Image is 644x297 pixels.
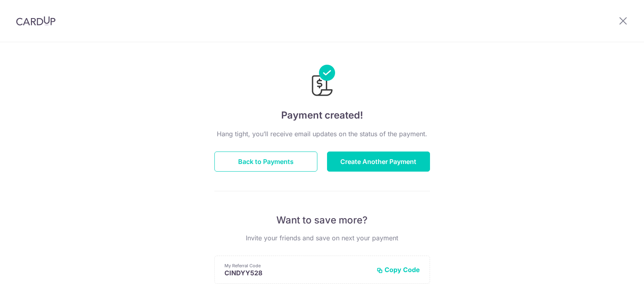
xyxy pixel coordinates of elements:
[214,214,430,227] p: Want to save more?
[214,108,430,123] h4: Payment created!
[327,152,430,172] button: Create Another Payment
[224,262,370,269] p: My Referral Code
[214,152,317,172] button: Back to Payments
[214,129,430,139] p: Hang tight, you’ll receive email updates on the status of the payment.
[16,16,56,26] img: CardUp
[309,65,335,98] img: Payments
[377,266,420,274] button: Copy Code
[224,269,370,277] p: CINDYY528
[214,233,430,243] p: Invite your friends and save on next your payment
